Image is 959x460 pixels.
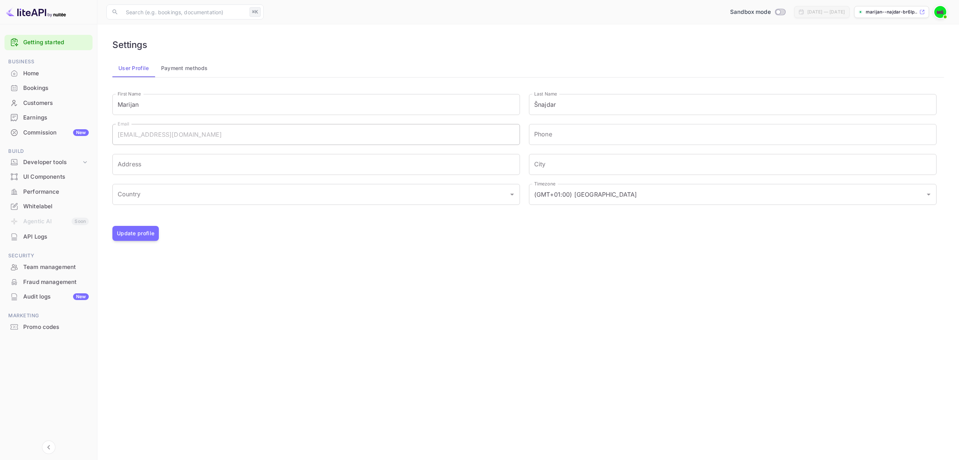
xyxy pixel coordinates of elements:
[4,156,93,169] div: Developer tools
[4,111,93,124] a: Earnings
[4,125,93,139] a: CommissionNew
[118,121,129,127] label: Email
[4,275,93,289] a: Fraud management
[4,66,93,81] div: Home
[23,173,89,181] div: UI Components
[4,125,93,140] div: CommissionNew
[42,441,55,454] button: Collapse navigation
[116,187,505,202] input: Country
[23,69,89,78] div: Home
[73,129,89,136] div: New
[118,91,141,97] label: First Name
[934,6,946,18] img: Marijan Šnajdar
[4,320,93,334] a: Promo codes
[4,170,93,184] a: UI Components
[4,312,93,320] span: Marketing
[730,8,771,16] span: Sandbox mode
[112,124,520,145] input: Email
[23,158,81,167] div: Developer tools
[23,128,89,137] div: Commission
[23,84,89,93] div: Bookings
[23,278,89,287] div: Fraud management
[4,111,93,125] div: Earnings
[23,202,89,211] div: Whitelabel
[534,181,555,187] label: Timezone
[112,154,520,175] input: Address
[4,290,93,304] div: Audit logsNew
[4,35,93,50] div: Getting started
[23,38,89,47] a: Getting started
[529,94,937,115] input: Last Name
[4,170,93,184] div: UI Components
[6,6,66,18] img: LiteAPI logo
[112,59,944,77] div: account-settings tabs
[507,189,517,200] button: Open
[4,185,93,199] a: Performance
[4,58,93,66] span: Business
[112,39,147,50] h6: Settings
[73,293,89,300] div: New
[155,59,214,77] button: Payment methods
[249,7,261,17] div: ⌘K
[4,185,93,199] div: Performance
[112,59,155,77] button: User Profile
[923,189,934,200] button: Open
[866,9,918,15] p: marijan--najdar-br6lp....
[23,114,89,122] div: Earnings
[23,293,89,301] div: Audit logs
[534,91,557,97] label: Last Name
[23,323,89,332] div: Promo codes
[4,199,93,214] div: Whitelabel
[529,124,937,145] input: phone
[112,226,159,241] button: Update profile
[23,188,89,196] div: Performance
[4,66,93,80] a: Home
[4,260,93,274] a: Team management
[529,154,937,175] input: City
[4,81,93,95] a: Bookings
[4,230,93,244] div: API Logs
[23,233,89,241] div: API Logs
[4,230,93,243] a: API Logs
[112,94,520,115] input: First Name
[4,147,93,155] span: Build
[23,263,89,272] div: Team management
[4,199,93,213] a: Whitelabel
[727,8,788,16] div: Switch to Production mode
[4,96,93,110] a: Customers
[4,252,93,260] span: Security
[23,99,89,108] div: Customers
[121,4,246,19] input: Search (e.g. bookings, documentation)
[4,290,93,303] a: Audit logsNew
[807,9,845,15] div: [DATE] — [DATE]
